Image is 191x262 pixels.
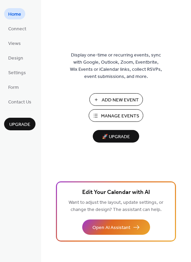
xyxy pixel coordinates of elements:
[8,55,23,62] span: Design
[69,198,163,214] span: Want to adjust the layout, update settings, or change the design? The assistant can help.
[4,81,23,93] a: Form
[82,188,150,197] span: Edit Your Calendar with AI
[4,96,35,107] a: Contact Us
[102,97,139,104] span: Add New Event
[8,26,26,33] span: Connect
[4,37,25,49] a: Views
[8,84,19,91] span: Form
[97,132,135,142] span: 🚀 Upgrade
[4,67,30,78] a: Settings
[4,8,25,19] a: Home
[8,99,31,106] span: Contact Us
[4,23,30,34] a: Connect
[93,130,139,143] button: 🚀 Upgrade
[82,219,150,235] button: Open AI Assistant
[8,40,21,47] span: Views
[8,11,21,18] span: Home
[89,93,143,106] button: Add New Event
[8,69,26,77] span: Settings
[92,224,130,231] span: Open AI Assistant
[101,113,139,120] span: Manage Events
[89,109,143,122] button: Manage Events
[4,52,27,63] a: Design
[4,118,35,130] button: Upgrade
[9,121,30,128] span: Upgrade
[70,52,162,80] span: Display one-time or recurring events, sync with Google, Outlook, Zoom, Eventbrite, Wix Events or ...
